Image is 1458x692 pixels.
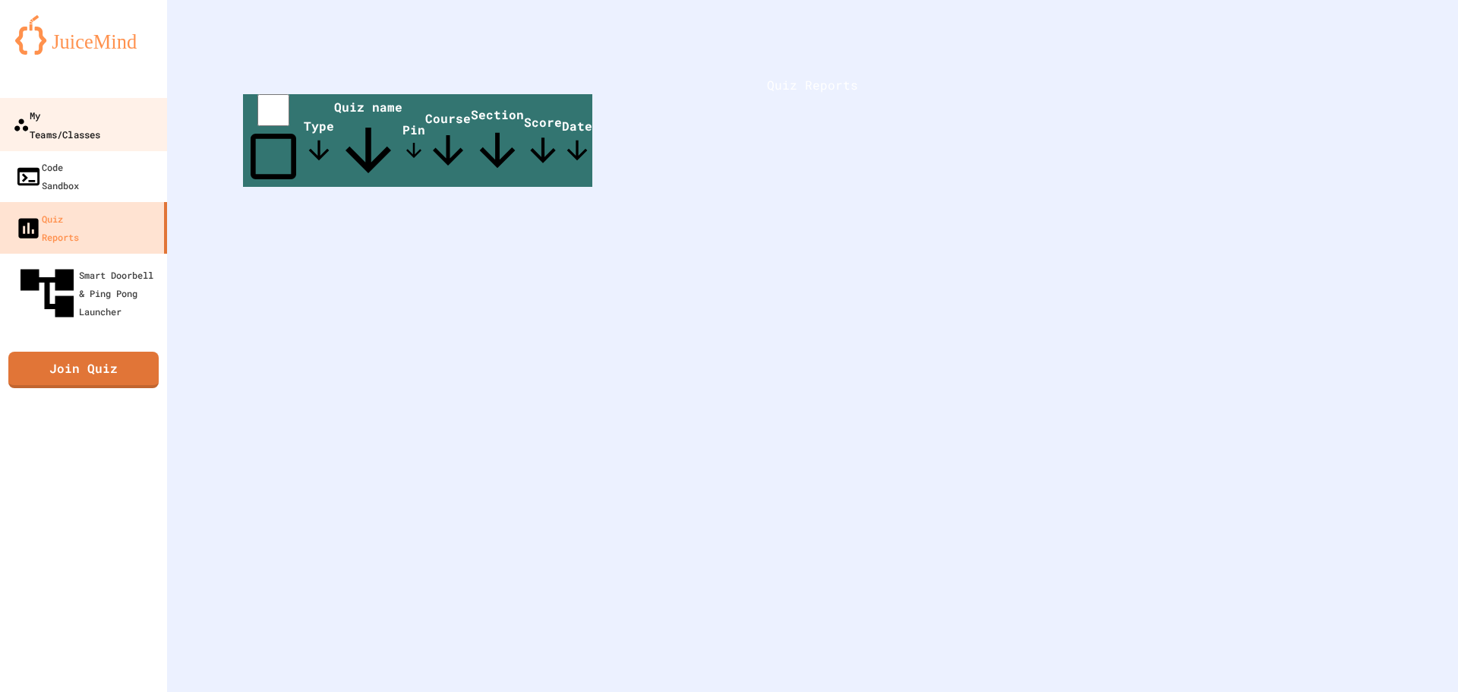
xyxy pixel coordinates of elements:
a: Join Quiz [8,352,159,388]
span: Course [425,110,471,173]
div: Code Sandbox [15,158,79,194]
input: select all desserts [257,94,289,126]
span: Section [471,106,524,177]
div: Smart Doorbell & Ping Pong Launcher [15,261,161,325]
span: Quiz name [334,99,402,185]
h1: Quiz Reports [243,76,1382,94]
div: Quiz Reports [15,210,79,246]
span: Pin [402,122,425,162]
img: logo-orange.svg [15,15,152,55]
span: Score [524,114,562,169]
div: My Teams/Classes [13,106,100,143]
span: Type [304,118,334,166]
span: Date [562,118,592,166]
